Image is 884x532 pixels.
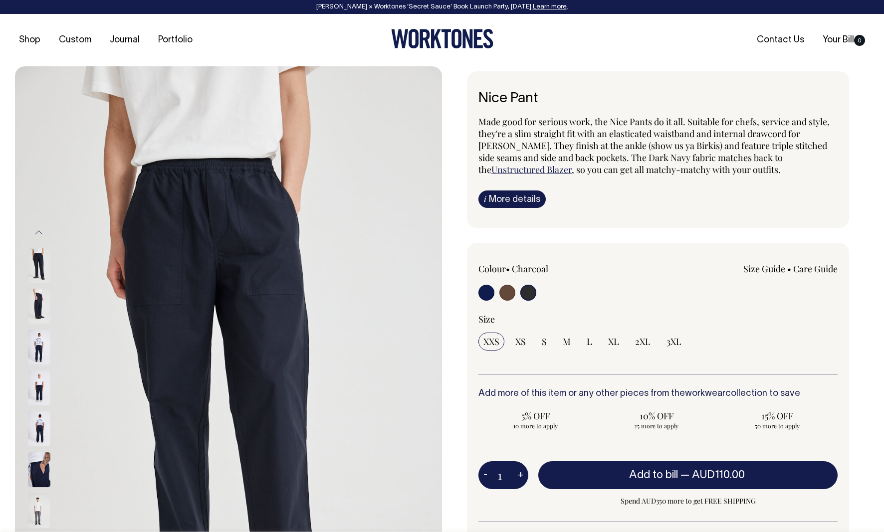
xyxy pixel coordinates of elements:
[720,407,835,433] input: 15% OFF 50 more to apply
[10,3,874,10] div: [PERSON_NAME] × Worktones ‘Secret Sauce’ Book Launch Party, [DATE]. .
[510,333,531,351] input: XS
[662,333,686,351] input: 3XL
[787,263,791,275] span: •
[604,422,709,430] span: 25 more to apply
[506,263,510,275] span: •
[629,470,678,480] span: Add to bill
[478,333,504,351] input: XXS
[28,289,50,324] img: dark-navy
[819,32,869,48] a: Your Bill0
[542,336,547,348] span: S
[587,336,592,348] span: L
[55,32,95,48] a: Custom
[478,389,838,399] h6: Add more of this item or any other pieces from the collection to save
[28,248,50,283] img: dark-navy
[666,336,681,348] span: 3XL
[537,333,552,351] input: S
[854,35,865,46] span: 0
[484,193,486,204] span: i
[28,330,50,364] img: dark-navy
[635,336,651,348] span: 2XL
[604,410,709,422] span: 10% OFF
[515,336,526,348] span: XS
[608,336,619,348] span: XL
[478,91,838,107] h1: Nice Pant
[478,465,492,485] button: -
[483,336,499,348] span: XXS
[512,263,548,275] label: Charcoal
[478,190,546,208] a: iMore details
[478,263,622,275] div: Colour
[538,495,838,507] span: Spend AUD350 more to get FREE SHIPPING
[582,333,597,351] input: L
[603,333,624,351] input: XL
[725,410,830,422] span: 15% OFF
[743,263,785,275] a: Size Guide
[154,32,197,48] a: Portfolio
[572,164,781,176] span: , so you can get all matchy-matchy with your outfits.
[491,164,572,176] a: Unstructured Blazer
[28,452,50,487] img: dark-navy
[28,370,50,405] img: dark-navy
[725,422,830,430] span: 50 more to apply
[478,407,593,433] input: 5% OFF 10 more to apply
[630,333,656,351] input: 2XL
[599,407,714,433] input: 10% OFF 25 more to apply
[538,461,838,489] button: Add to bill —AUD110.00
[31,221,46,244] button: Previous
[692,470,745,480] span: AUD110.00
[558,333,576,351] input: M
[685,389,725,398] a: workwear
[106,32,144,48] a: Journal
[793,263,838,275] a: Care Guide
[483,410,588,422] span: 5% OFF
[478,116,830,176] span: Made good for serious work, the Nice Pants do it all. Suitable for chefs, service and style, they...
[478,313,838,325] div: Size
[28,411,50,446] img: dark-navy
[533,4,567,10] a: Learn more
[483,422,588,430] span: 10 more to apply
[563,336,571,348] span: M
[15,32,44,48] a: Shop
[513,465,528,485] button: +
[753,32,808,48] a: Contact Us
[680,470,747,480] span: —
[28,493,50,528] img: charcoal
